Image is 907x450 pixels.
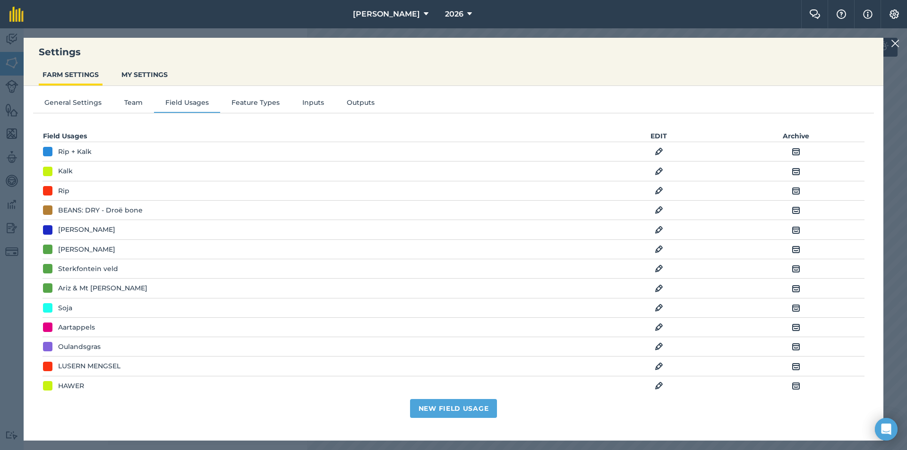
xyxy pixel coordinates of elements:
[655,166,663,177] img: svg+xml;base64,PHN2ZyB4bWxucz0iaHR0cDovL3d3dy53My5vcmcvMjAwMC9zdmciIHdpZHRoPSIxOCIgaGVpZ2h0PSIyNC...
[809,9,821,19] img: Two speech bubbles overlapping with the left bubble in the forefront
[590,130,727,142] th: EDIT
[118,66,171,84] button: MY SETTINGS
[655,283,663,294] img: svg+xml;base64,PHN2ZyB4bWxucz0iaHR0cDovL3d3dy53My5vcmcvMjAwMC9zdmciIHdpZHRoPSIxOCIgaGVpZ2h0PSIyNC...
[410,399,497,418] button: New Field Usage
[113,97,154,111] button: Team
[43,130,453,142] th: Field Usages
[655,361,663,372] img: svg+xml;base64,PHN2ZyB4bWxucz0iaHR0cDovL3d3dy53My5vcmcvMjAwMC9zdmciIHdpZHRoPSIxOCIgaGVpZ2h0PSIyNC...
[792,361,800,372] img: svg+xml;base64,PHN2ZyB4bWxucz0iaHR0cDovL3d3dy53My5vcmcvMjAwMC9zdmciIHdpZHRoPSIxOCIgaGVpZ2h0PSIyNC...
[792,204,800,216] img: svg+xml;base64,PHN2ZyB4bWxucz0iaHR0cDovL3d3dy53My5vcmcvMjAwMC9zdmciIHdpZHRoPSIxOCIgaGVpZ2h0PSIyNC...
[24,45,883,59] h3: Settings
[58,341,101,352] div: Oulandsgras
[792,302,800,314] img: svg+xml;base64,PHN2ZyB4bWxucz0iaHR0cDovL3d3dy53My5vcmcvMjAwMC9zdmciIHdpZHRoPSIxOCIgaGVpZ2h0PSIyNC...
[58,303,72,313] div: Soja
[58,283,147,293] div: Ariz & Mt [PERSON_NAME]
[58,263,118,274] div: Sterkfontein veld
[655,204,663,216] img: svg+xml;base64,PHN2ZyB4bWxucz0iaHR0cDovL3d3dy53My5vcmcvMjAwMC9zdmciIHdpZHRoPSIxOCIgaGVpZ2h0PSIyNC...
[33,97,113,111] button: General Settings
[792,166,800,177] img: svg+xml;base64,PHN2ZyB4bWxucz0iaHR0cDovL3d3dy53My5vcmcvMjAwMC9zdmciIHdpZHRoPSIxOCIgaGVpZ2h0PSIyNC...
[9,7,24,22] img: fieldmargin Logo
[58,224,115,235] div: [PERSON_NAME]
[836,9,847,19] img: A question mark icon
[792,244,800,255] img: svg+xml;base64,PHN2ZyB4bWxucz0iaHR0cDovL3d3dy53My5vcmcvMjAwMC9zdmciIHdpZHRoPSIxOCIgaGVpZ2h0PSIyNC...
[655,224,663,236] img: svg+xml;base64,PHN2ZyB4bWxucz0iaHR0cDovL3d3dy53My5vcmcvMjAwMC9zdmciIHdpZHRoPSIxOCIgaGVpZ2h0PSIyNC...
[335,97,386,111] button: Outputs
[58,244,115,255] div: [PERSON_NAME]
[58,146,92,157] div: Rip + Kalk
[792,263,800,274] img: svg+xml;base64,PHN2ZyB4bWxucz0iaHR0cDovL3d3dy53My5vcmcvMjAwMC9zdmciIHdpZHRoPSIxOCIgaGVpZ2h0PSIyNC...
[39,66,103,84] button: FARM SETTINGS
[792,322,800,333] img: svg+xml;base64,PHN2ZyB4bWxucz0iaHR0cDovL3d3dy53My5vcmcvMjAwMC9zdmciIHdpZHRoPSIxOCIgaGVpZ2h0PSIyNC...
[445,8,463,20] span: 2026
[220,97,291,111] button: Feature Types
[58,322,95,332] div: Aartappels
[792,224,800,236] img: svg+xml;base64,PHN2ZyB4bWxucz0iaHR0cDovL3d3dy53My5vcmcvMjAwMC9zdmciIHdpZHRoPSIxOCIgaGVpZ2h0PSIyNC...
[58,166,73,176] div: Kalk
[655,185,663,196] img: svg+xml;base64,PHN2ZyB4bWxucz0iaHR0cDovL3d3dy53My5vcmcvMjAwMC9zdmciIHdpZHRoPSIxOCIgaGVpZ2h0PSIyNC...
[792,283,800,294] img: svg+xml;base64,PHN2ZyB4bWxucz0iaHR0cDovL3d3dy53My5vcmcvMjAwMC9zdmciIHdpZHRoPSIxOCIgaGVpZ2h0PSIyNC...
[655,244,663,255] img: svg+xml;base64,PHN2ZyB4bWxucz0iaHR0cDovL3d3dy53My5vcmcvMjAwMC9zdmciIHdpZHRoPSIxOCIgaGVpZ2h0PSIyNC...
[891,38,899,49] img: svg+xml;base64,PHN2ZyB4bWxucz0iaHR0cDovL3d3dy53My5vcmcvMjAwMC9zdmciIHdpZHRoPSIyMiIgaGVpZ2h0PSIzMC...
[655,341,663,352] img: svg+xml;base64,PHN2ZyB4bWxucz0iaHR0cDovL3d3dy53My5vcmcvMjAwMC9zdmciIHdpZHRoPSIxOCIgaGVpZ2h0PSIyNC...
[863,8,873,20] img: svg+xml;base64,PHN2ZyB4bWxucz0iaHR0cDovL3d3dy53My5vcmcvMjAwMC9zdmciIHdpZHRoPSIxNyIgaGVpZ2h0PSIxNy...
[291,97,335,111] button: Inputs
[655,263,663,274] img: svg+xml;base64,PHN2ZyB4bWxucz0iaHR0cDovL3d3dy53My5vcmcvMjAwMC9zdmciIHdpZHRoPSIxOCIgaGVpZ2h0PSIyNC...
[655,302,663,314] img: svg+xml;base64,PHN2ZyB4bWxucz0iaHR0cDovL3d3dy53My5vcmcvMjAwMC9zdmciIHdpZHRoPSIxOCIgaGVpZ2h0PSIyNC...
[353,8,420,20] span: [PERSON_NAME]
[655,380,663,391] img: svg+xml;base64,PHN2ZyB4bWxucz0iaHR0cDovL3d3dy53My5vcmcvMjAwMC9zdmciIHdpZHRoPSIxOCIgaGVpZ2h0PSIyNC...
[889,9,900,19] img: A cog icon
[792,341,800,352] img: svg+xml;base64,PHN2ZyB4bWxucz0iaHR0cDovL3d3dy53My5vcmcvMjAwMC9zdmciIHdpZHRoPSIxOCIgaGVpZ2h0PSIyNC...
[58,186,69,196] div: Rip
[875,418,898,441] div: Open Intercom Messenger
[792,185,800,196] img: svg+xml;base64,PHN2ZyB4bWxucz0iaHR0cDovL3d3dy53My5vcmcvMjAwMC9zdmciIHdpZHRoPSIxOCIgaGVpZ2h0PSIyNC...
[655,322,663,333] img: svg+xml;base64,PHN2ZyB4bWxucz0iaHR0cDovL3d3dy53My5vcmcvMjAwMC9zdmciIHdpZHRoPSIxOCIgaGVpZ2h0PSIyNC...
[655,146,663,157] img: svg+xml;base64,PHN2ZyB4bWxucz0iaHR0cDovL3d3dy53My5vcmcvMjAwMC9zdmciIHdpZHRoPSIxOCIgaGVpZ2h0PSIyNC...
[727,130,864,142] th: Archive
[58,381,84,391] div: HAWER
[792,380,800,391] img: svg+xml;base64,PHN2ZyB4bWxucz0iaHR0cDovL3d3dy53My5vcmcvMjAwMC9zdmciIHdpZHRoPSIxOCIgaGVpZ2h0PSIyNC...
[154,97,220,111] button: Field Usages
[58,361,120,371] div: LUSERN MENGSEL
[58,205,143,215] div: BEANS: DRY - Droë bone
[792,146,800,157] img: svg+xml;base64,PHN2ZyB4bWxucz0iaHR0cDovL3d3dy53My5vcmcvMjAwMC9zdmciIHdpZHRoPSIxOCIgaGVpZ2h0PSIyNC...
